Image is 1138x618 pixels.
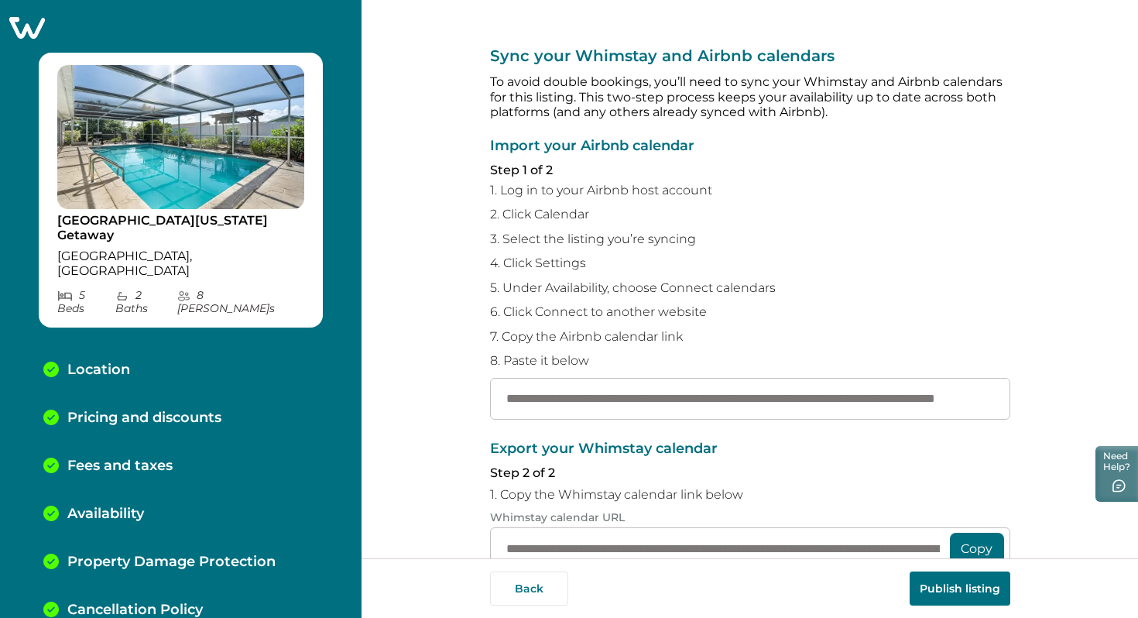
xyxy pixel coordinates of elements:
[490,163,1010,178] p: Step 1 of 2
[57,65,304,209] img: propertyImage_Cape Coral Florida Getaway
[490,572,568,606] button: Back
[115,289,177,315] p: 2 Bath s
[490,329,1010,345] p: 7. Copy the Airbnb calendar link
[490,183,1010,198] p: 1. Log in to your Airbnb host account
[910,572,1010,606] button: Publish listing
[57,249,304,279] p: [GEOGRAPHIC_DATA], [GEOGRAPHIC_DATA]
[950,533,1004,564] button: Copy
[67,554,276,571] p: Property Damage Protection
[490,256,1010,271] p: 4. Click Settings
[57,289,115,315] p: 5 Bed s
[490,280,1010,296] p: 5. Under Availability, choose Connect calendars
[67,362,130,379] p: Location
[490,465,1010,481] p: Step 2 of 2
[67,506,144,523] p: Availability
[177,289,305,315] p: 8 [PERSON_NAME] s
[67,410,221,427] p: Pricing and discounts
[490,487,1010,503] p: 1. Copy the Whimstay calendar link below
[490,232,1010,247] p: 3. Select the listing you’re syncing
[490,511,1010,524] p: Whimstay calendar URL
[490,207,1010,222] p: 2. Click Calendar
[57,213,304,243] p: [GEOGRAPHIC_DATA][US_STATE] Getaway
[490,304,1010,320] p: 6. Click Connect to another website
[490,441,1010,457] p: Export your Whimstay calendar
[490,353,1010,369] p: 8. Paste it below
[490,46,1010,65] p: Sync your Whimstay and Airbnb calendars
[490,139,1010,154] p: Import your Airbnb calendar
[490,74,1010,120] p: To avoid double bookings, you’ll need to sync your Whimstay and Airbnb calendars for this listing...
[67,458,173,475] p: Fees and taxes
